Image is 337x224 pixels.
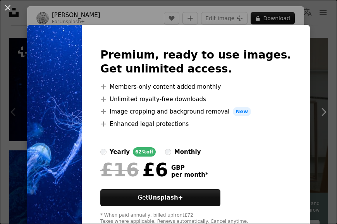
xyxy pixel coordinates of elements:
[110,147,130,157] div: yearly
[100,95,291,104] li: Unlimited royalty-free downloads
[100,119,291,129] li: Enhanced legal protections
[174,147,201,157] div: monthly
[100,149,107,155] input: yearly62%off
[100,189,220,206] button: GetUnsplash+
[148,194,183,201] strong: Unsplash+
[100,82,291,91] li: Members-only content added monthly
[100,107,291,116] li: Image cropping and background removal
[133,147,156,157] div: 62% off
[165,149,171,155] input: monthly
[171,171,208,178] span: per month *
[100,160,139,180] span: £16
[100,48,291,76] h2: Premium, ready to use images. Get unlimited access.
[100,160,168,180] div: £6
[171,164,208,171] span: GBP
[233,107,251,116] span: New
